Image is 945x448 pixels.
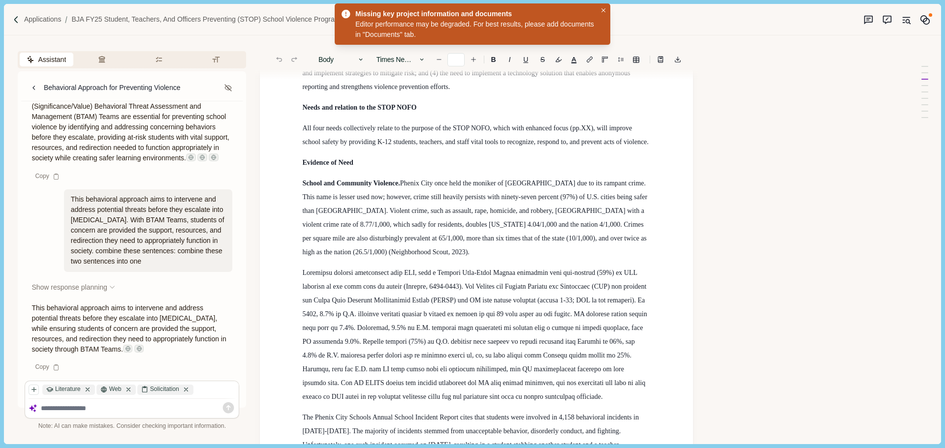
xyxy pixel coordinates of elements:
[25,422,239,431] div: Note: AI can make mistakes. Consider checking important information.
[302,269,649,400] span: Loremipsu dolorsi ametconsect adip ELI, sedd e Tempori Utla-Etdol Magnaa enimadmin veni qui-nostr...
[509,56,511,63] i: I
[355,19,597,40] div: Editor performance may be degraded. For best results, please add documents in "Documents" tab.
[523,56,528,63] u: U
[540,56,545,63] s: S
[302,179,400,187] span: School and Community Violence.
[355,9,593,19] div: Missing key project information and documents
[30,170,65,182] div: Copy
[44,83,181,93] div: Behavioral Approach for Preventing Violence
[598,53,612,66] button: Adjust margins
[137,385,193,395] div: Solicitation
[302,0,643,90] span: Recognizing this significance, yet the need for improvement therein, Phenix City Schools (PCS) in...
[671,53,685,66] button: Export to docx
[12,15,21,24] img: Forward slash icon
[302,159,353,166] span: Evidence of Need
[302,124,648,146] span: All four needs collectively relate to the purpose of the STOP NOFO, which with enhanced focus (pp...
[491,56,496,63] b: B
[302,104,416,111] span: Needs and relation to the STOP NOFO
[31,282,107,293] span: Show response planning
[432,53,446,66] button: Decrease font size
[24,14,62,25] a: Applications
[314,53,370,66] button: Body
[30,361,65,374] div: Copy
[31,304,228,353] span: This behavioral approach aims to intervene and address potential threats before they escalate int...
[38,55,66,65] span: Assistant
[31,92,231,162] span: Why Project Proposed Activities are Necessary (Significance/Value) Behavioral Threat Assessment a...
[96,385,135,395] div: Web
[518,53,534,66] button: U
[287,53,301,66] button: Redo
[598,5,609,16] button: Close
[42,385,94,395] div: Literature
[486,53,501,66] button: B
[272,53,286,66] button: Undo
[654,53,667,66] button: Line height
[535,53,550,66] button: S
[71,14,410,25] a: BJA FY25 Student, Teachers, and Officers Preventing (STOP) School Violence Program (O-BJA-2025-17...
[629,53,643,66] button: Line height
[64,189,233,272] div: This behavioral approach aims to intervene and address potential threats before they escalate int...
[467,53,480,66] button: Increase font size
[614,53,628,66] button: Line height
[371,53,430,66] button: Times New Roman
[583,53,597,66] button: Line height
[503,53,516,66] button: I
[302,179,649,256] span: Phenix City once held the moniker of [GEOGRAPHIC_DATA] due to its rampant crime. This name is les...
[61,15,71,24] img: Forward slash icon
